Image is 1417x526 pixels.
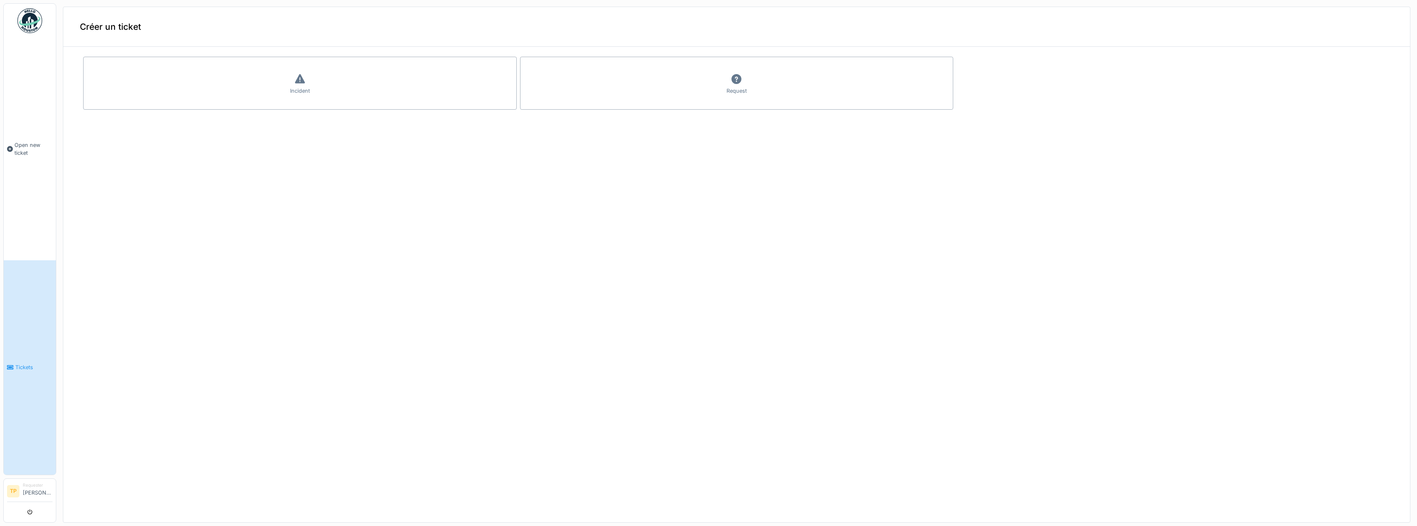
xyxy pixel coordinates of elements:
span: Tickets [15,363,53,371]
a: Tickets [4,260,56,475]
span: Open new ticket [14,141,53,157]
img: Badge_color-CXgf-gQk.svg [17,8,42,33]
a: TP Requester[PERSON_NAME] [7,482,53,502]
li: TP [7,485,19,497]
div: Request [726,87,747,95]
div: Créer un ticket [63,7,1410,47]
div: Requester [23,482,53,488]
div: Incident [290,87,310,95]
li: [PERSON_NAME] [23,482,53,500]
a: Open new ticket [4,38,56,260]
